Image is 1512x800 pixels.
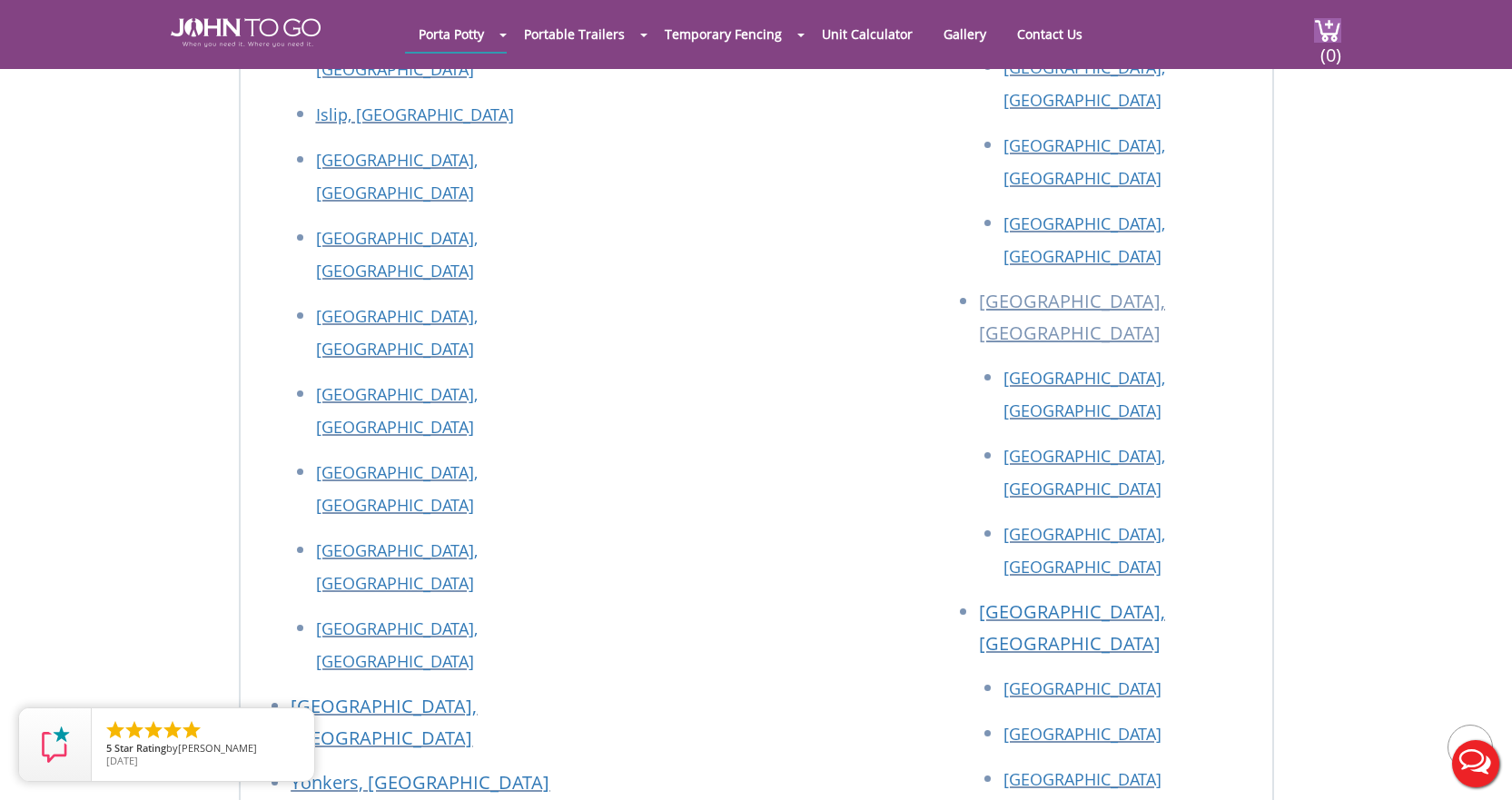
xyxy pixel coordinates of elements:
a: [GEOGRAPHIC_DATA], [GEOGRAPHIC_DATA] [316,461,478,516]
a: Contact Us [1003,16,1096,52]
span: by [106,743,300,756]
a: [GEOGRAPHIC_DATA], [GEOGRAPHIC_DATA] [316,383,478,438]
a: [GEOGRAPHIC_DATA], [GEOGRAPHIC_DATA] [1003,134,1165,189]
a: [GEOGRAPHIC_DATA], [GEOGRAPHIC_DATA] [1003,367,1165,421]
a: [GEOGRAPHIC_DATA], [GEOGRAPHIC_DATA] [291,694,477,750]
a: [GEOGRAPHIC_DATA], [GEOGRAPHIC_DATA] [1003,212,1165,267]
a: [GEOGRAPHIC_DATA], [GEOGRAPHIC_DATA] [316,539,478,594]
a: [GEOGRAPHIC_DATA], [GEOGRAPHIC_DATA] [316,227,478,281]
li:  [143,719,164,741]
span: [DATE] [106,754,138,767]
span: Star Rating [114,741,166,755]
img: JOHN to go [171,18,321,47]
a: [GEOGRAPHIC_DATA], [GEOGRAPHIC_DATA] [316,149,478,203]
li:  [181,719,203,741]
a: Unit Calculator [808,16,926,52]
span: (0) [1319,28,1341,67]
li:  [162,719,183,741]
button: Live Chat [1439,727,1512,800]
a: [GEOGRAPHIC_DATA], [GEOGRAPHIC_DATA] [1003,445,1165,499]
li: [GEOGRAPHIC_DATA], [GEOGRAPHIC_DATA] [979,285,1254,361]
a: [GEOGRAPHIC_DATA] [1003,677,1161,699]
a: Temporary Fencing [651,16,796,52]
li:  [124,719,145,741]
a: Porta Potty [405,16,498,52]
a: Gallery [930,16,1000,52]
img: cart a [1314,18,1341,43]
a: [GEOGRAPHIC_DATA] [1003,723,1161,745]
a: Yonkers, [GEOGRAPHIC_DATA] [291,770,549,795]
a: [GEOGRAPHIC_DATA] [1003,768,1161,790]
img: Review Rating [37,726,74,763]
a: Portable Trailers [510,16,638,52]
a: [GEOGRAPHIC_DATA], [GEOGRAPHIC_DATA] [316,617,478,672]
span: [PERSON_NAME] [178,741,257,755]
a: Islip, [GEOGRAPHIC_DATA] [316,104,514,125]
li:  [104,719,126,741]
a: [GEOGRAPHIC_DATA], [GEOGRAPHIC_DATA] [316,305,478,360]
span: 5 [106,741,112,755]
a: [GEOGRAPHIC_DATA], [GEOGRAPHIC_DATA] [979,599,1165,656]
a: [GEOGRAPHIC_DATA], [GEOGRAPHIC_DATA] [1003,523,1165,578]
